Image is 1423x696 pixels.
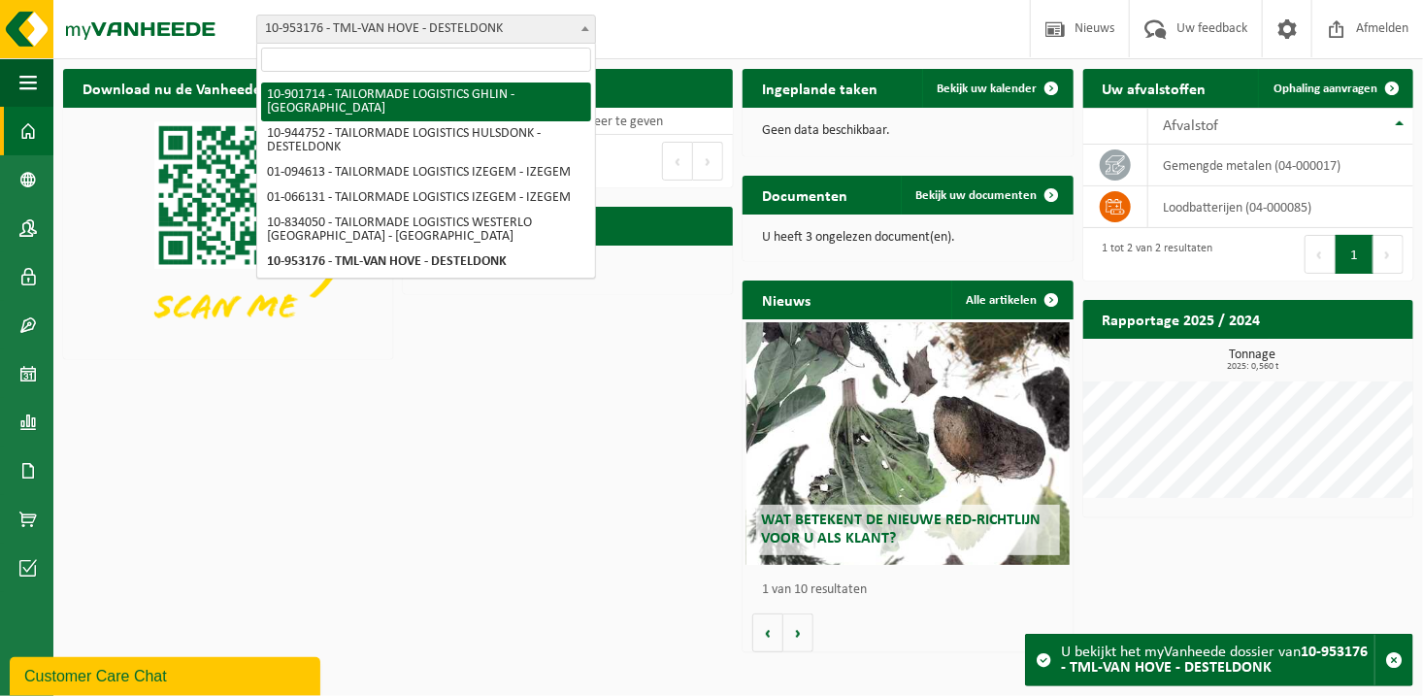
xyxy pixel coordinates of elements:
[1305,235,1336,274] button: Previous
[693,142,723,181] button: Next
[1083,300,1280,338] h2: Rapportage 2025 / 2024
[752,613,783,652] button: Vorige
[261,249,591,275] li: 10-953176 - TML-VAN HOVE - DESTELDONK
[63,108,393,355] img: Download de VHEPlus App
[1148,145,1413,186] td: gemengde metalen (04-000017)
[1274,83,1377,95] span: Ophaling aanvragen
[922,69,1072,108] a: Bekijk uw kalender
[743,69,897,107] h2: Ingeplande taken
[261,121,591,160] li: 10-944752 - TAILORMADE LOGISTICS HULSDONK - DESTELDONK
[916,189,1038,202] span: Bekijk uw documenten
[257,16,595,43] span: 10-953176 - TML-VAN HOVE - DESTELDONK
[256,15,596,44] span: 10-953176 - TML-VAN HOVE - DESTELDONK
[951,281,1072,319] a: Alle artikelen
[1373,235,1404,274] button: Next
[743,176,867,214] h2: Documenten
[938,83,1038,95] span: Bekijk uw kalender
[901,176,1072,215] a: Bekijk uw documenten
[1336,235,1373,274] button: 1
[1269,338,1411,377] a: Bekijk rapportage
[743,281,830,318] h2: Nieuws
[1061,635,1374,685] div: U bekijkt het myVanheede dossier van
[1093,348,1413,372] h3: Tonnage
[783,613,813,652] button: Volgende
[10,653,324,696] iframe: chat widget
[762,231,1053,245] p: U heeft 3 ongelezen document(en).
[261,211,591,249] li: 10-834050 - TAILORMADE LOGISTICS WESTERLO [GEOGRAPHIC_DATA] - [GEOGRAPHIC_DATA]
[1093,362,1413,372] span: 2025: 0,560 t
[1148,186,1413,228] td: loodbatterijen (04-000085)
[1163,118,1218,134] span: Afvalstof
[63,69,322,107] h2: Download nu de Vanheede+ app!
[1083,69,1226,107] h2: Uw afvalstoffen
[261,185,591,211] li: 01-066131 - TAILORMADE LOGISTICS IZEGEM - IZEGEM
[1093,233,1213,276] div: 1 tot 2 van 2 resultaten
[261,83,591,121] li: 10-901714 - TAILORMADE LOGISTICS GHLIN - [GEOGRAPHIC_DATA]
[762,583,1063,597] p: 1 van 10 resultaten
[761,513,1041,547] span: Wat betekent de nieuwe RED-richtlijn voor u als klant?
[746,322,1070,565] a: Wat betekent de nieuwe RED-richtlijn voor u als klant?
[1061,645,1368,676] strong: 10-953176 - TML-VAN HOVE - DESTELDONK
[662,142,693,181] button: Previous
[261,160,591,185] li: 01-094613 - TAILORMADE LOGISTICS IZEGEM - IZEGEM
[1258,69,1411,108] a: Ophaling aanvragen
[762,124,1053,138] p: Geen data beschikbaar.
